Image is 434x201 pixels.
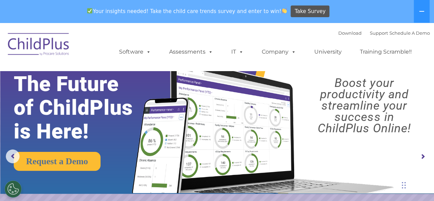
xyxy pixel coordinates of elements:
a: University [307,45,349,59]
img: ChildPlus by Procare Solutions [4,28,73,63]
a: IT [224,45,250,59]
a: Download [338,30,362,36]
rs-layer: Boost your productivity and streamline your success in ChildPlus Online! [300,77,429,134]
a: Support [370,30,388,36]
a: Take Survey [291,5,329,18]
iframe: Chat Widget [400,168,434,201]
a: Company [255,45,303,59]
button: Cookies Settings [4,180,22,198]
div: Drag [402,175,406,196]
a: Schedule A Demo [389,30,430,36]
a: Request a Demo [14,152,101,171]
span: Your insights needed! Take the child care trends survey and enter to win! [84,4,290,18]
a: Training Scramble!! [353,45,419,59]
img: ✅ [87,8,92,13]
span: Take Survey [295,5,326,18]
rs-layer: The Future of ChildPlus is Here! [14,72,152,143]
font: | [338,30,430,36]
a: Software [112,45,158,59]
a: Assessments [162,45,220,59]
span: Last name [95,45,116,51]
span: Phone number [95,74,125,79]
img: 👏 [282,8,287,13]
